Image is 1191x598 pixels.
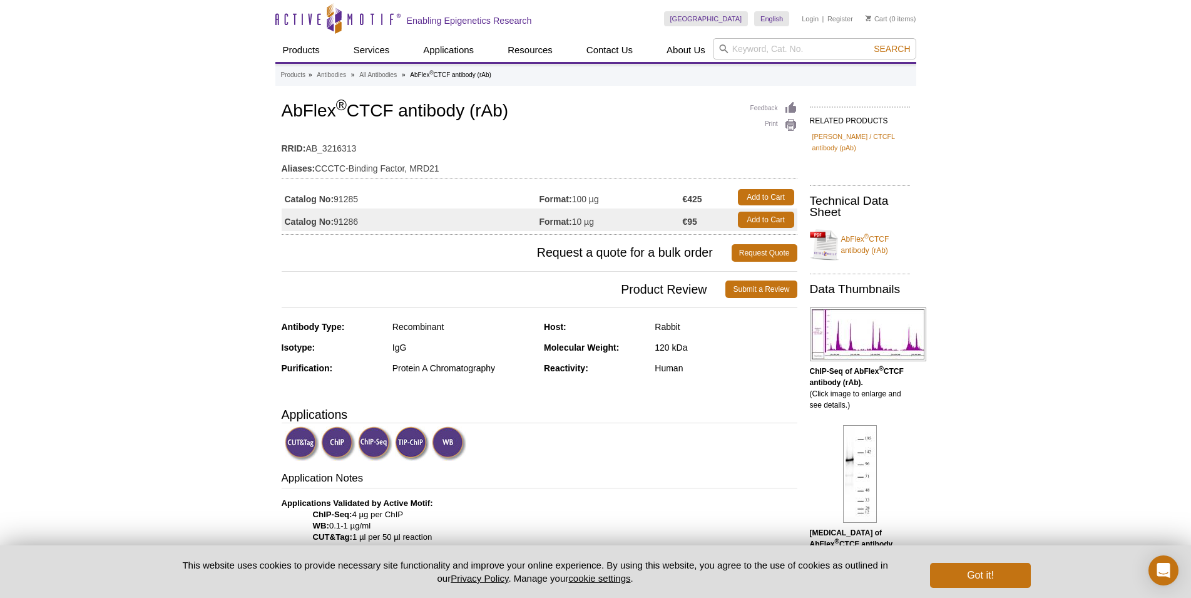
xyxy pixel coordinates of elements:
div: Open Intercom Messenger [1148,555,1178,585]
b: [MEDICAL_DATA] of AbFlex CTCF antibody (rAb). [810,528,893,560]
div: 120 kDa [655,342,797,353]
strong: CUT&Tag: [313,532,352,542]
a: AbFlex®CTCF antibody (rAb) [810,226,910,264]
h2: Technical Data Sheet [810,195,910,218]
strong: Molecular Weight: [544,343,619,353]
a: Request Quote [732,244,797,262]
a: Products [281,70,305,81]
td: CCCTC-Binding Factor, MRD21 [282,155,797,175]
strong: TIP-ChIP: [313,544,350,553]
strong: Reactivity: [544,363,588,373]
a: [GEOGRAPHIC_DATA] [664,11,749,26]
button: cookie settings [568,573,630,584]
p: This website uses cookies to provide necessary site functionality and improve your online experie... [161,559,910,585]
a: English [754,11,789,26]
p: (Click image to enlarge and see details.) [810,527,910,584]
strong: RRID: [282,143,306,154]
td: 91285 [282,186,539,209]
strong: Host: [544,322,566,332]
a: Resources [500,38,560,62]
button: Search [870,43,914,54]
img: ChIP Validated [321,426,355,461]
li: » [402,71,406,78]
a: Add to Cart [738,189,794,205]
h1: AbFlex CTCF antibody (rAb) [282,101,797,123]
a: Add to Cart [738,212,794,228]
a: Products [275,38,327,62]
sup: ® [336,97,347,113]
h2: RELATED PRODUCTS [810,106,910,129]
a: Privacy Policy [451,573,508,584]
li: (0 items) [866,11,916,26]
strong: Purification: [282,363,333,373]
li: | [822,11,824,26]
a: Feedback [750,101,797,115]
input: Keyword, Cat. No. [713,38,916,59]
img: ChIP-Seq Validated [358,426,392,461]
li: » [309,71,312,78]
b: ChIP-Seq of AbFlex CTCF antibody (rAb). [810,367,904,387]
td: 10 µg [539,209,683,231]
img: AbFlex<sup>®</sup> CTCF antibody (rAb) tested by Western blot. [843,425,877,523]
div: Human [655,363,797,374]
a: Cart [866,14,887,23]
sup: ® [864,233,869,240]
img: TIP-ChIP Validated [395,426,429,461]
td: AB_3216313 [282,135,797,155]
strong: Catalog No: [285,216,334,227]
td: 100 µg [539,186,683,209]
button: Got it! [930,563,1030,588]
span: Product Review [282,281,726,298]
sup: ® [429,70,433,76]
img: AbFlex<sup>®</sup> CTCF antibody (rAb) tested by ChIP-Seq. [810,307,926,361]
div: Recombinant [392,321,534,333]
a: Antibodies [317,70,346,81]
strong: €95 [682,216,697,227]
div: IgG [392,342,534,353]
strong: WB: [313,521,329,530]
div: Rabbit [655,321,797,333]
li: AbFlex CTCF antibody (rAb) [410,71,491,78]
img: CUT&Tag Validated [285,426,319,461]
a: Submit a Review [725,281,797,298]
strong: Isotype: [282,343,315,353]
a: Register [827,14,853,23]
td: 91286 [282,209,539,231]
p: (Click image to enlarge and see details.) [810,366,910,411]
a: All Antibodies [359,70,397,81]
a: Services [346,38,397,62]
strong: €425 [682,193,702,205]
sup: ® [835,538,839,545]
sup: ® [879,365,883,372]
span: Request a quote for a bulk order [282,244,732,262]
h2: Data Thumbnails [810,284,910,295]
li: » [351,71,355,78]
img: Western Blot Validated [432,426,466,461]
img: Your Cart [866,15,871,21]
h3: Applications [282,405,797,424]
strong: Aliases: [282,163,315,174]
h2: Enabling Epigenetics Research [407,15,532,26]
a: [PERSON_NAME] / CTCFL antibody (pAb) [812,131,907,153]
strong: Format: [539,193,572,205]
strong: ChIP-Seq: [313,510,352,519]
b: Applications Validated by Active Motif: [282,498,433,508]
strong: Antibody Type: [282,322,345,332]
a: Login [802,14,819,23]
div: Protein A Chromatography [392,363,534,374]
a: Contact Us [579,38,640,62]
a: Print [750,118,797,132]
a: Applications [416,38,481,62]
strong: Catalog No: [285,193,334,205]
strong: Format: [539,216,572,227]
a: About Us [659,38,713,62]
h3: Application Notes [282,471,797,488]
span: Search [874,44,910,54]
